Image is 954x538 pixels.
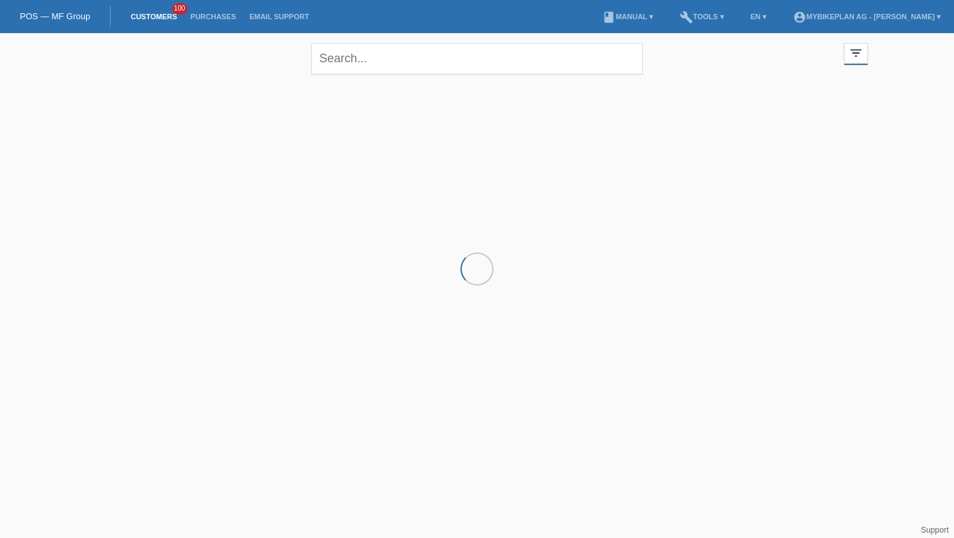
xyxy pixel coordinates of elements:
a: EN ▾ [744,13,773,21]
a: buildTools ▾ [673,13,731,21]
span: 100 [172,3,188,15]
i: filter_list [849,46,863,60]
i: account_circle [793,11,806,24]
a: POS — MF Group [20,11,90,21]
a: Email Support [242,13,315,21]
a: Purchases [184,13,242,21]
a: Support [921,525,949,535]
i: build [680,11,693,24]
a: Customers [124,13,184,21]
a: account_circleMybikeplan AG - [PERSON_NAME] ▾ [786,13,947,21]
a: bookManual ▾ [596,13,660,21]
input: Search... [311,43,643,74]
i: book [602,11,615,24]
